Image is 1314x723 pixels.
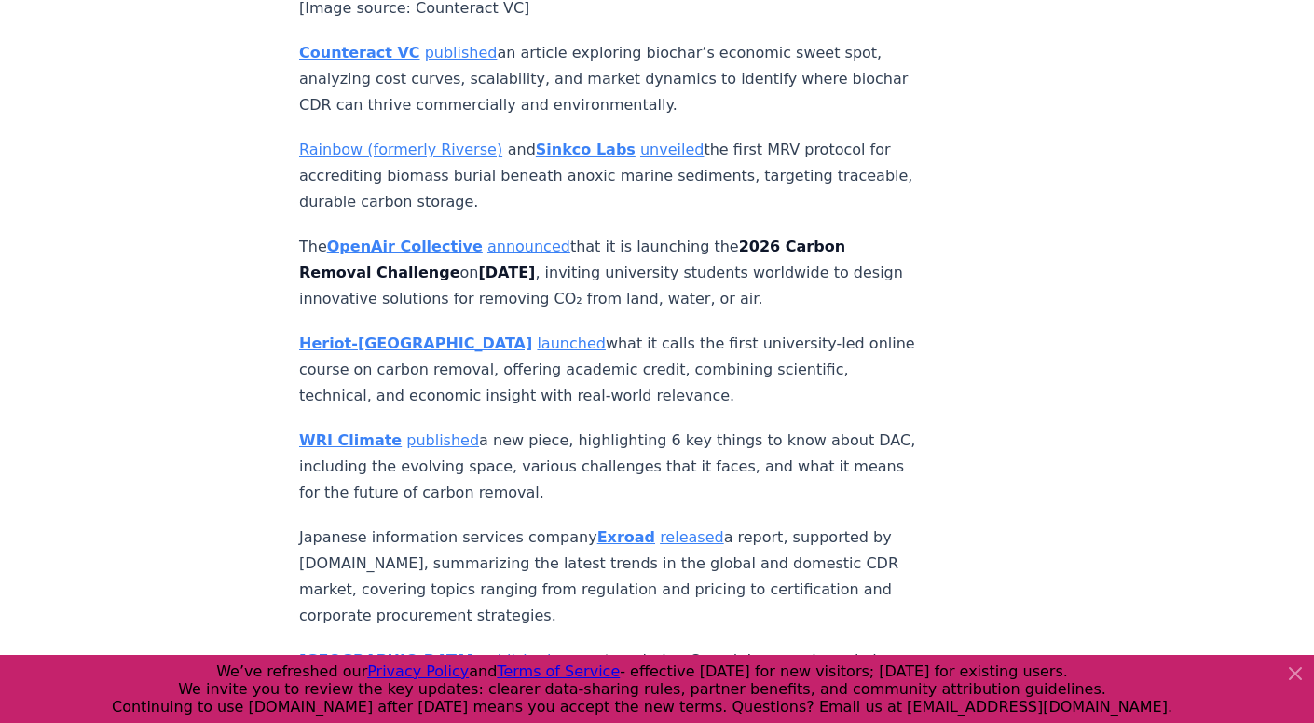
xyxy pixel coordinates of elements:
p: The that it is launching the on , inviting university students worldwide to design innovative sol... [299,234,916,312]
a: WRI Climate [299,431,402,449]
a: OpenAir Collective [327,238,483,255]
p: a new piece, highlighting 6 key things to know about DAC, including the evolving space, various c... [299,428,916,506]
a: Sinkco Labs [536,141,636,158]
a: released [660,528,724,546]
p: what it calls the first university-led online course on carbon removal, offering academic credit,... [299,331,916,409]
a: published [425,44,498,61]
strong: [DATE] [479,264,536,281]
p: and the first MRV protocol for accrediting biomass burial beneath anoxic marine sediments, target... [299,137,916,215]
a: announced [487,238,570,255]
a: Exroad [597,528,655,546]
a: [GEOGRAPHIC_DATA] [299,651,473,669]
a: published [479,651,552,669]
p: an article exploring biochar’s economic sweet spot, analyzing cost curves, scalability, and marke... [299,40,916,118]
a: Counteract VC [299,44,420,61]
p: Japanese information services company a report, supported by [DOMAIN_NAME], summarizing the lates... [299,525,916,629]
a: unveiled [640,141,704,158]
a: Heriot-[GEOGRAPHIC_DATA] [299,334,532,352]
a: Rainbow (formerly Riverse) [299,141,502,158]
a: published [406,431,479,449]
a: launched [537,334,605,352]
